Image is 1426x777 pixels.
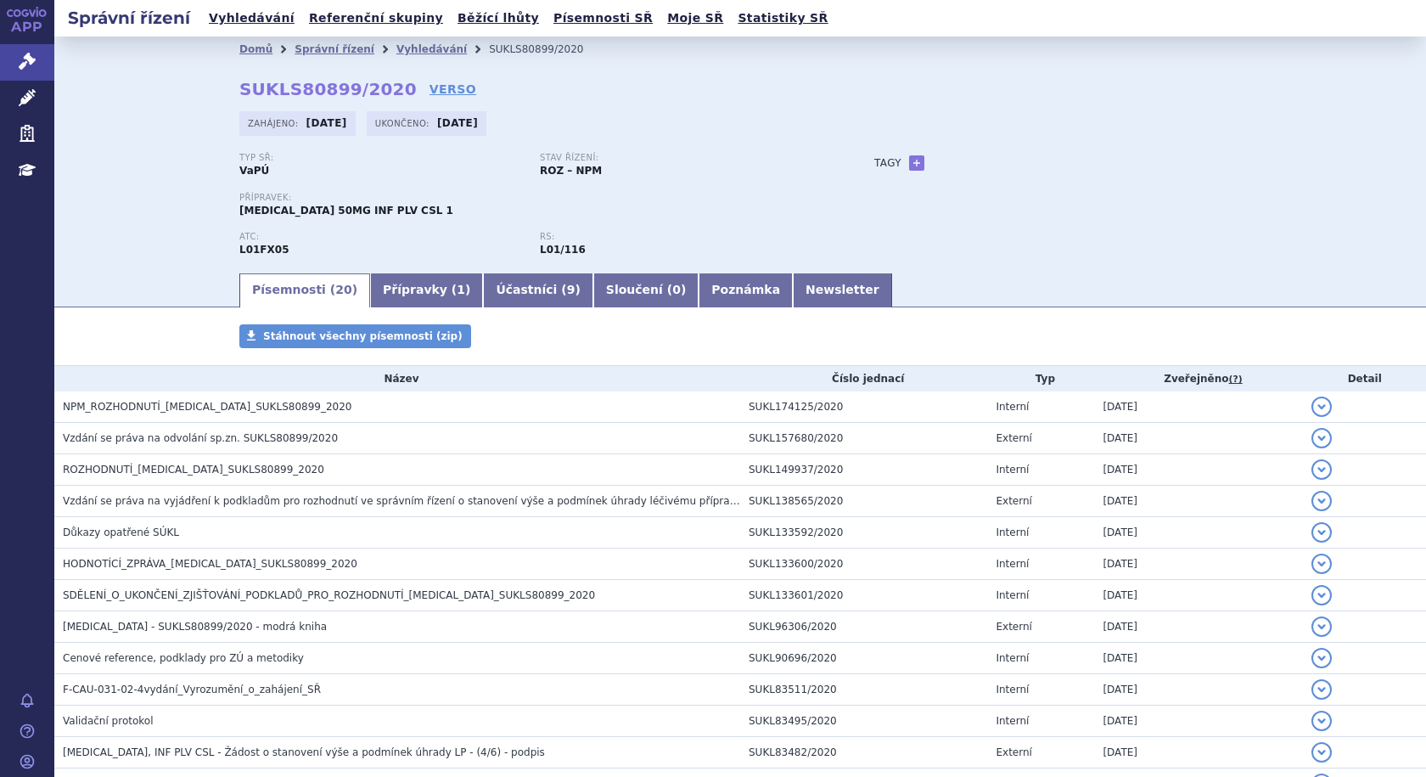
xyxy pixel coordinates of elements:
[740,580,987,611] td: SUKL133601/2020
[740,674,987,706] td: SUKL83511/2020
[239,43,272,55] a: Domů
[1094,737,1303,769] td: [DATE]
[1311,679,1332,700] button: detail
[483,273,592,307] a: Účastníci (9)
[1311,459,1332,480] button: detail
[1094,674,1303,706] td: [DATE]
[452,7,544,30] a: Běžící lhůty
[63,495,957,507] span: Vzdání se práva na vyjádření k podkladům pro rozhodnutí ve správním řízení o stanovení výše a pod...
[699,273,793,307] a: Poznámka
[996,652,1029,664] span: Interní
[63,464,324,476] span: ROZHODNUTÍ_ADCETRIS_SUKLS80899_2020
[396,43,467,55] a: Vyhledávání
[54,366,740,391] th: Název
[1311,648,1332,668] button: detail
[996,558,1029,570] span: Interní
[740,611,987,643] td: SUKL96306/2020
[1094,454,1303,486] td: [DATE]
[567,283,575,296] span: 9
[1094,366,1303,391] th: Zveřejněno
[63,432,338,444] span: Vzdání se práva na odvolání sp.zn. SUKLS80899/2020
[1303,366,1426,391] th: Detail
[54,6,204,30] h2: Správní řízení
[909,155,924,171] a: +
[1094,517,1303,549] td: [DATE]
[1311,585,1332,605] button: detail
[996,526,1029,538] span: Interní
[662,7,728,30] a: Moje SŘ
[1094,643,1303,674] td: [DATE]
[1311,491,1332,511] button: detail
[295,43,374,55] a: Správní řízení
[740,486,987,517] td: SUKL138565/2020
[63,558,357,570] span: HODNOTÍCÍ_ZPRÁVA_ADCETRIS_SUKLS80899_2020
[996,432,1031,444] span: Externí
[1311,554,1332,574] button: detail
[1311,617,1332,637] button: detail
[239,324,471,348] a: Stáhnout všechny písemnosti (zip)
[63,589,595,601] span: SDĚLENÍ_O_UKONČENÍ_ZJIŠŤOVÁNÍ_PODKLADŮ_PRO_ROZHODNUTÍ_ADCETRIS_SUKLS80899_2020
[63,715,154,727] span: Validační protokol
[239,79,417,99] strong: SUKLS80899/2020
[204,7,300,30] a: Vyhledávání
[740,391,987,423] td: SUKL174125/2020
[63,621,327,633] span: Adcetris - SUKLS80899/2020 - modrá kniha
[1311,711,1332,731] button: detail
[987,366,1094,391] th: Typ
[248,116,301,130] span: Zahájeno:
[306,117,347,129] strong: [DATE]
[1311,522,1332,543] button: detail
[874,153,901,173] h3: Tagy
[304,7,448,30] a: Referenční skupiny
[1094,391,1303,423] td: [DATE]
[740,737,987,769] td: SUKL83482/2020
[740,454,987,486] td: SUKL149937/2020
[489,37,605,62] li: SUKLS80899/2020
[540,244,586,256] strong: brentuximab vedotin
[1311,428,1332,448] button: detail
[1094,423,1303,454] td: [DATE]
[996,621,1031,633] span: Externí
[263,330,463,342] span: Stáhnout všechny písemnosti (zip)
[63,684,321,695] span: F-CAU-031-02-4vydání_Vyrozumění_o_zahájení_SŘ
[1311,742,1332,763] button: detail
[1094,486,1303,517] td: [DATE]
[740,517,987,549] td: SUKL133592/2020
[593,273,699,307] a: Sloučení (0)
[1094,549,1303,580] td: [DATE]
[996,746,1031,758] span: Externí
[457,283,465,296] span: 1
[239,205,453,217] span: [MEDICAL_DATA] 50MG INF PLV CSL 1
[1229,374,1243,386] abbr: (?)
[740,423,987,454] td: SUKL157680/2020
[740,643,987,674] td: SUKL90696/2020
[1094,611,1303,643] td: [DATE]
[239,165,269,177] strong: VaPÚ
[375,116,433,130] span: Ukončeno:
[239,244,289,256] strong: BRENTUXIMAB VEDOTIN
[239,273,370,307] a: Písemnosti (20)
[733,7,833,30] a: Statistiky SŘ
[793,273,892,307] a: Newsletter
[996,495,1031,507] span: Externí
[63,526,179,538] span: Důkazy opatřené SÚKL
[540,165,602,177] strong: ROZ – NPM
[548,7,658,30] a: Písemnosti SŘ
[437,117,478,129] strong: [DATE]
[996,401,1029,413] span: Interní
[540,153,823,163] p: Stav řízení:
[335,283,351,296] span: 20
[1311,397,1332,417] button: detail
[370,273,483,307] a: Přípravky (1)
[740,706,987,737] td: SUKL83495/2020
[996,715,1029,727] span: Interní
[740,366,987,391] th: Číslo jednací
[996,589,1029,601] span: Interní
[672,283,681,296] span: 0
[239,193,840,203] p: Přípravek:
[540,232,823,242] p: RS:
[239,153,523,163] p: Typ SŘ:
[429,81,476,98] a: VERSO
[239,232,523,242] p: ATC:
[996,684,1029,695] span: Interní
